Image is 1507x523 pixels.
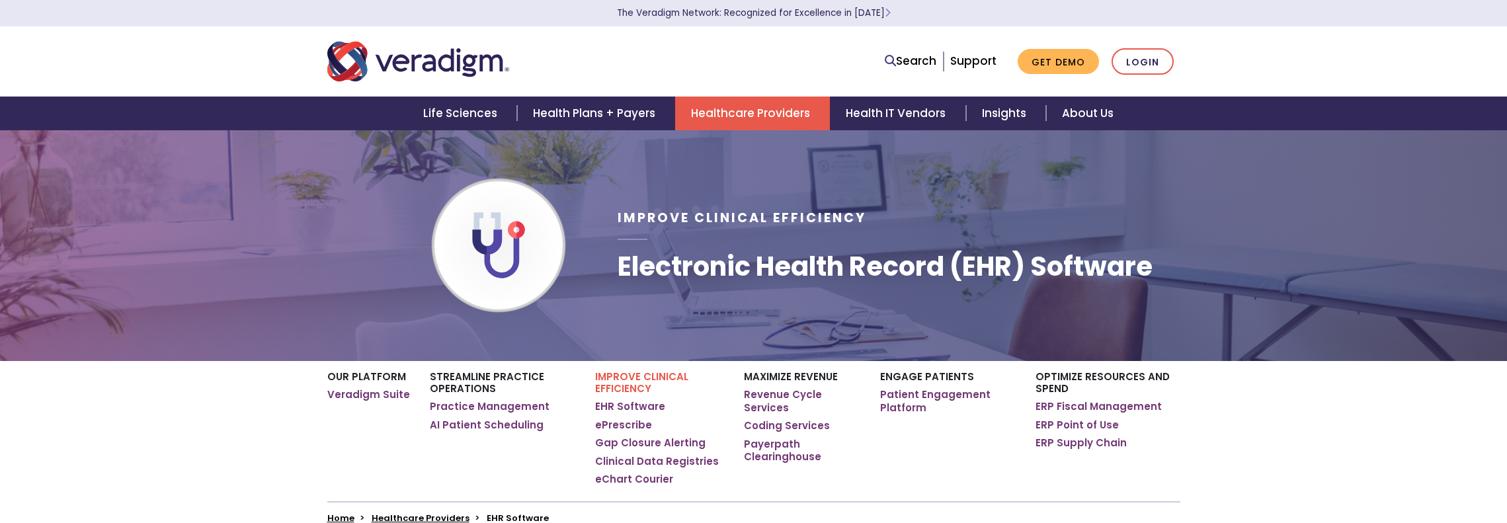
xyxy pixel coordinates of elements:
[950,53,997,69] a: Support
[1036,419,1119,432] a: ERP Point of Use
[744,438,860,463] a: Payerpath Clearinghouse
[830,97,965,130] a: Health IT Vendors
[744,388,860,414] a: Revenue Cycle Services
[430,419,544,432] a: AI Patient Scheduling
[1036,436,1127,450] a: ERP Supply Chain
[327,388,410,401] a: Veradigm Suite
[1112,48,1174,75] a: Login
[1036,400,1162,413] a: ERP Fiscal Management
[407,97,517,130] a: Life Sciences
[595,473,673,486] a: eChart Courier
[617,7,891,19] a: The Veradigm Network: Recognized for Excellence in [DATE]Learn More
[595,400,665,413] a: EHR Software
[1018,49,1099,75] a: Get Demo
[327,40,509,83] img: Veradigm logo
[675,97,830,130] a: Healthcare Providers
[744,419,830,432] a: Coding Services
[595,436,706,450] a: Gap Closure Alerting
[430,400,550,413] a: Practice Management
[966,97,1046,130] a: Insights
[885,7,891,19] span: Learn More
[885,52,936,70] a: Search
[880,388,1016,414] a: Patient Engagement Platform
[618,251,1153,282] h1: Electronic Health Record (EHR) Software
[517,97,675,130] a: Health Plans + Payers
[595,419,652,432] a: ePrescribe
[1046,97,1129,130] a: About Us
[595,455,719,468] a: Clinical Data Registries
[618,209,866,227] span: Improve Clinical Efficiency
